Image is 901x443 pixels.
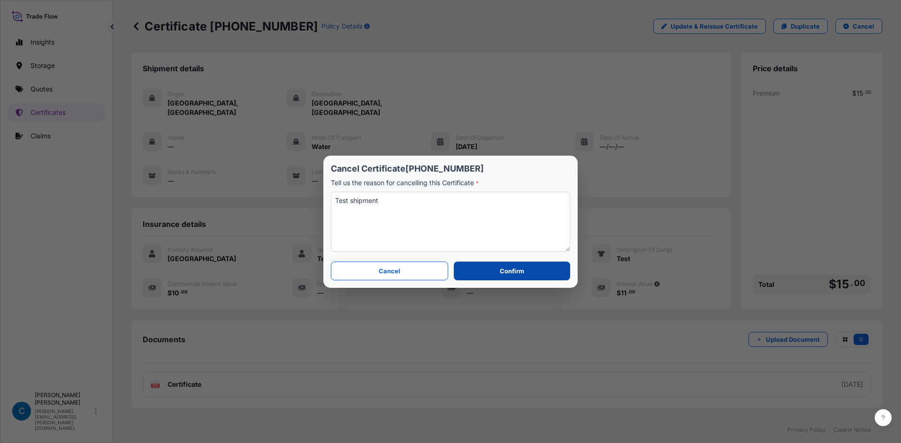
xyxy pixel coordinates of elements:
[454,262,570,280] button: Confirm
[331,192,570,252] textarea: Test shipment
[500,266,524,276] p: Confirm
[331,163,570,174] p: Cancel Certificate [PHONE_NUMBER]
[331,178,570,188] p: Tell us the reason for cancelling this Certificate
[331,262,448,280] button: Cancel
[379,266,400,276] p: Cancel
